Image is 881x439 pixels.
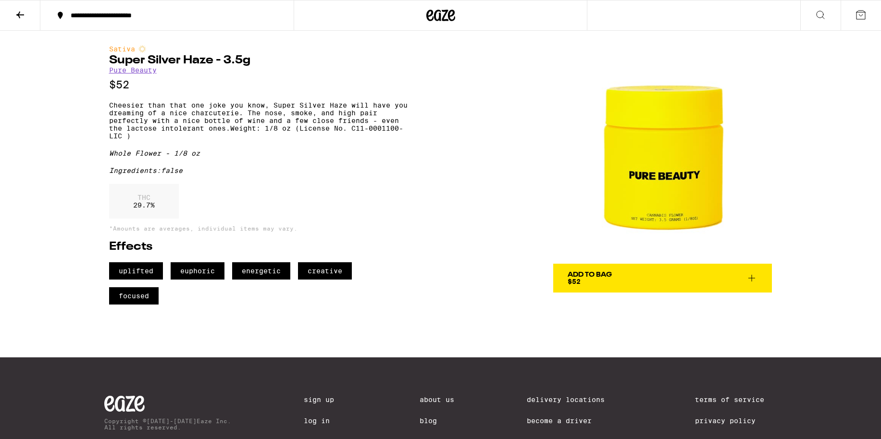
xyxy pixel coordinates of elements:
[109,225,408,232] p: *Amounts are averages, individual items may vary.
[298,262,352,280] span: creative
[109,149,408,157] div: Whole Flower - 1/8 oz
[109,45,408,53] div: Sativa
[109,55,408,66] h1: Super Silver Haze - 3.5g
[109,101,408,140] p: Cheesier than that one joke you know, Super Silver Haze will have you dreaming of a nice charcute...
[109,262,163,280] span: uplifted
[304,417,347,425] a: Log In
[420,396,454,403] a: About Us
[420,417,454,425] a: Blog
[553,45,772,264] img: Pure Beauty - Super Silver Haze - 3.5g
[527,396,622,403] a: Delivery Locations
[104,418,231,430] p: Copyright © [DATE]-[DATE] Eaze Inc. All rights reserved.
[109,287,159,305] span: focused
[109,241,408,253] h2: Effects
[109,66,157,74] a: Pure Beauty
[568,271,612,278] div: Add To Bag
[109,184,179,219] div: 29.7 %
[109,167,408,174] div: Ingredients: false
[171,262,224,280] span: euphoric
[304,396,347,403] a: Sign Up
[553,264,772,293] button: Add To Bag$52
[109,79,408,91] p: $52
[133,194,155,201] p: THC
[138,45,146,53] img: sativaColor.svg
[568,278,581,285] span: $52
[695,396,777,403] a: Terms of Service
[695,417,777,425] a: Privacy Policy
[232,262,290,280] span: energetic
[527,417,622,425] a: Become a Driver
